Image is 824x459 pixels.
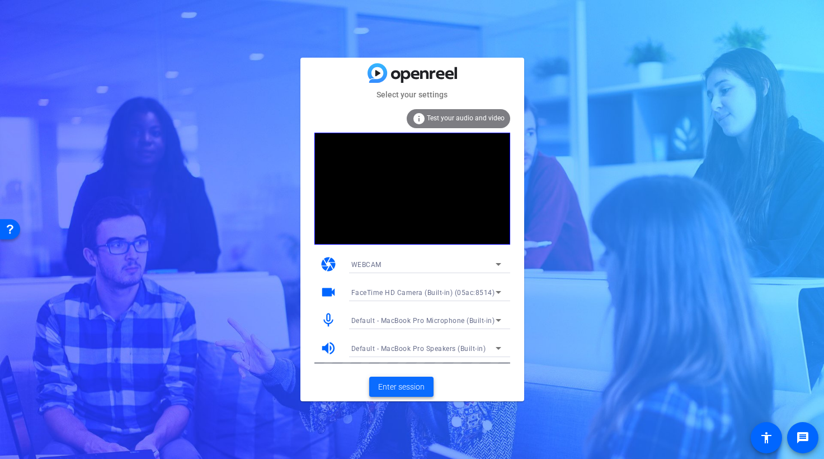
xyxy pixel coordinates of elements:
[320,340,337,357] mat-icon: volume_up
[427,114,505,122] span: Test your audio and video
[351,289,495,297] span: FaceTime HD Camera (Built-in) (05ac:8514)
[320,284,337,301] mat-icon: videocam
[351,317,495,325] span: Default - MacBook Pro Microphone (Built-in)
[760,431,773,444] mat-icon: accessibility
[369,377,434,397] button: Enter session
[796,431,809,444] mat-icon: message
[378,381,425,393] span: Enter session
[300,88,524,101] mat-card-subtitle: Select your settings
[368,63,457,83] img: blue-gradient.svg
[320,256,337,273] mat-icon: camera
[351,261,382,269] span: WEBCAM
[320,312,337,329] mat-icon: mic_none
[351,345,486,353] span: Default - MacBook Pro Speakers (Built-in)
[412,112,426,125] mat-icon: info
